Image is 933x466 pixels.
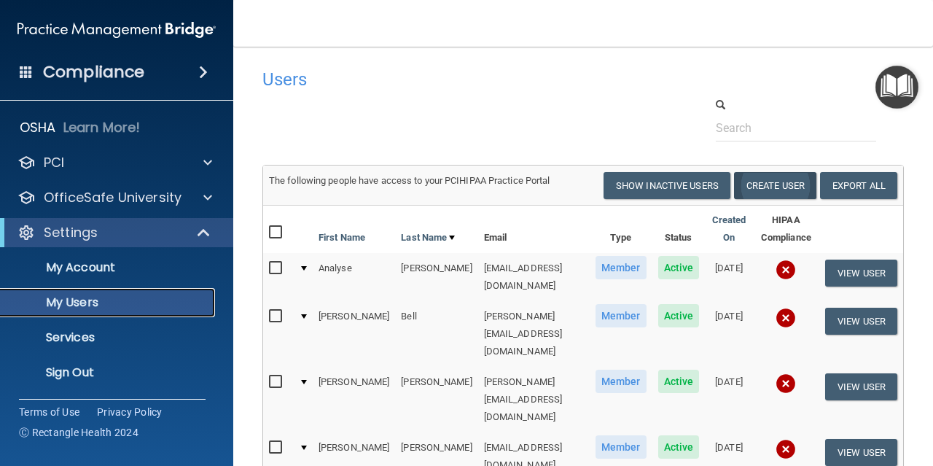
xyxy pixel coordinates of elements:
[20,119,56,136] p: OSHA
[596,256,647,279] span: Member
[776,308,796,328] img: cross.ca9f0e7f.svg
[44,189,181,206] p: OfficeSafe University
[716,114,877,141] input: Search
[658,370,700,393] span: Active
[17,224,211,241] a: Settings
[44,224,98,241] p: Settings
[825,439,897,466] button: View User
[19,405,79,419] a: Terms of Use
[43,62,144,82] h4: Compliance
[97,405,163,419] a: Privacy Policy
[705,301,753,367] td: [DATE]
[395,253,477,301] td: [PERSON_NAME]
[395,367,477,432] td: [PERSON_NAME]
[478,206,590,253] th: Email
[319,229,365,246] a: First Name
[9,260,208,275] p: My Account
[9,365,208,380] p: Sign Out
[395,301,477,367] td: Bell
[313,367,395,432] td: [PERSON_NAME]
[478,253,590,301] td: [EMAIL_ADDRESS][DOMAIN_NAME]
[705,253,753,301] td: [DATE]
[776,260,796,280] img: cross.ca9f0e7f.svg
[9,295,208,310] p: My Users
[596,304,647,327] span: Member
[776,439,796,459] img: cross.ca9f0e7f.svg
[711,211,747,246] a: Created On
[753,206,819,253] th: HIPAA Compliance
[313,253,395,301] td: Analyse
[17,154,212,171] a: PCI
[262,70,628,89] h4: Users
[658,435,700,459] span: Active
[478,301,590,367] td: [PERSON_NAME][EMAIL_ADDRESS][DOMAIN_NAME]
[313,301,395,367] td: [PERSON_NAME]
[590,206,652,253] th: Type
[19,425,138,440] span: Ⓒ Rectangle Health 2024
[9,330,208,345] p: Services
[658,256,700,279] span: Active
[875,66,918,109] button: Open Resource Center
[734,172,816,199] button: Create User
[652,206,706,253] th: Status
[825,260,897,287] button: View User
[604,172,730,199] button: Show Inactive Users
[658,304,700,327] span: Active
[44,154,64,171] p: PCI
[17,189,212,206] a: OfficeSafe University
[401,229,455,246] a: Last Name
[820,172,897,199] a: Export All
[596,370,647,393] span: Member
[681,362,916,421] iframe: Drift Widget Chat Controller
[478,367,590,432] td: [PERSON_NAME][EMAIL_ADDRESS][DOMAIN_NAME]
[17,15,216,44] img: PMB logo
[63,119,141,136] p: Learn More!
[269,175,550,186] span: The following people have access to your PCIHIPAA Practice Portal
[825,308,897,335] button: View User
[596,435,647,459] span: Member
